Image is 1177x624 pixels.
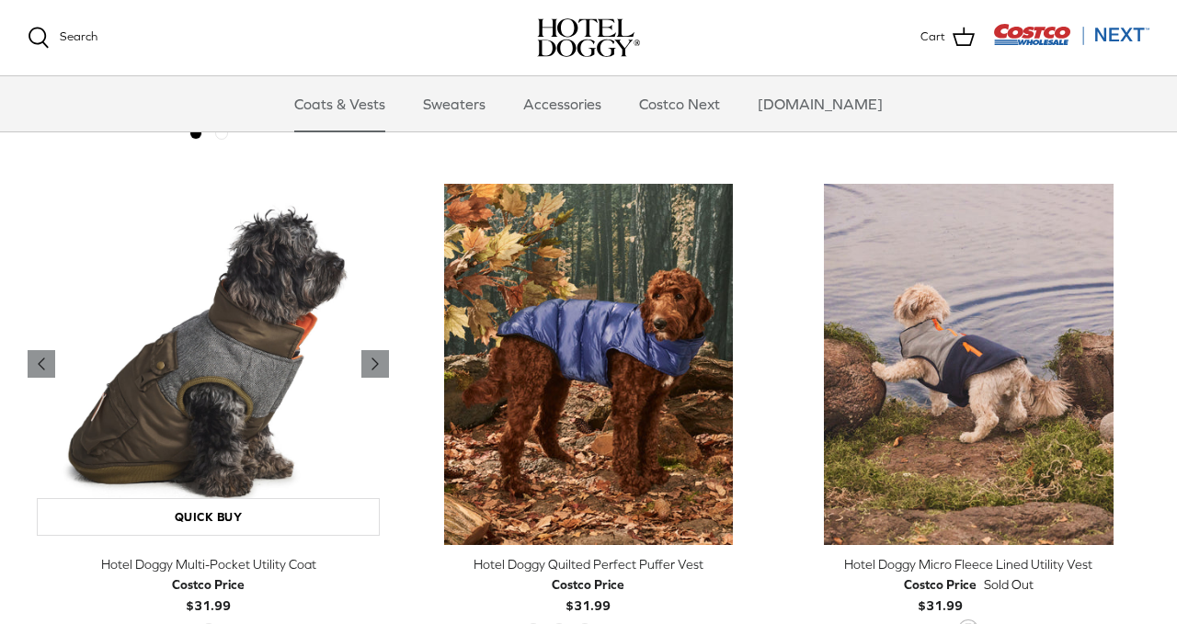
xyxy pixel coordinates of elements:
[407,554,769,616] a: Hotel Doggy Quilted Perfect Puffer Vest Costco Price$31.99
[172,574,245,612] b: $31.99
[788,554,1149,616] a: Hotel Doggy Micro Fleece Lined Utility Vest Costco Price$31.99 Sold Out
[406,76,502,131] a: Sweaters
[984,574,1034,595] span: Sold Out
[741,76,899,131] a: [DOMAIN_NAME]
[993,23,1149,46] img: Costco Next
[37,498,380,536] a: Quick buy
[507,76,618,131] a: Accessories
[904,574,977,595] div: Costco Price
[788,554,1149,574] div: Hotel Doggy Micro Fleece Lined Utility Vest
[407,554,769,574] div: Hotel Doggy Quilted Perfect Puffer Vest
[537,18,640,57] img: hoteldoggycom
[278,76,402,131] a: Coats & Vests
[407,184,769,545] a: Hotel Doggy Quilted Perfect Puffer Vest
[537,18,640,57] a: hoteldoggy.com hoteldoggycom
[28,350,55,378] a: Previous
[904,574,977,612] b: $31.99
[993,35,1149,49] a: Visit Costco Next
[920,26,975,50] a: Cart
[361,350,389,378] a: Previous
[28,554,389,574] div: Hotel Doggy Multi-Pocket Utility Coat
[552,574,624,595] div: Costco Price
[172,574,245,595] div: Costco Price
[28,184,389,545] a: Hotel Doggy Multi-Pocket Utility Coat
[28,554,389,616] a: Hotel Doggy Multi-Pocket Utility Coat Costco Price$31.99
[552,574,624,612] b: $31.99
[920,28,945,47] span: Cart
[28,27,97,49] a: Search
[60,29,97,43] span: Search
[623,76,737,131] a: Costco Next
[788,184,1149,545] a: Hotel Doggy Micro Fleece Lined Utility Vest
